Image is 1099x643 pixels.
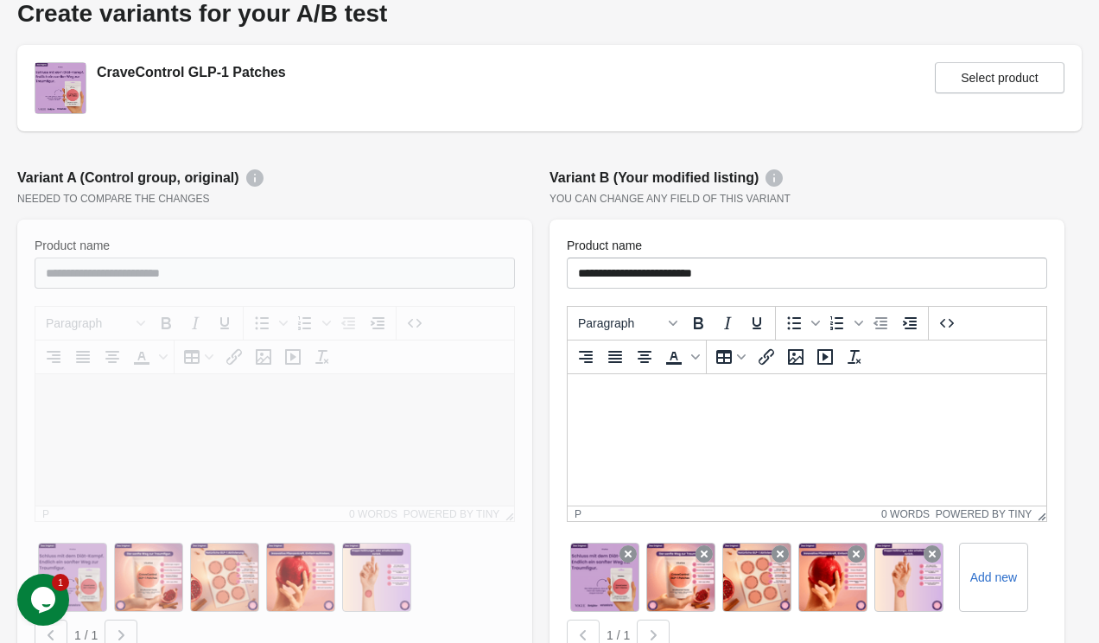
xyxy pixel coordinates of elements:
[881,508,930,520] button: 0 words
[571,309,683,338] button: Blocks
[932,309,962,338] button: Source code
[97,62,286,83] div: CraveControl GLP-1 Patches
[568,374,1046,506] iframe: Rich Text Area. Press ALT-0 for help.
[742,309,772,338] button: Underline
[935,62,1064,93] button: Select product
[607,628,630,642] span: 1 / 1
[17,192,532,206] div: Needed to compare the changes
[571,342,600,372] button: Align right
[840,342,869,372] button: Clear formatting
[575,508,581,520] div: p
[17,574,73,626] iframe: chat widget
[74,628,98,642] span: 1 / 1
[823,309,866,338] div: Numbered list
[779,309,823,338] div: Bullet list
[567,237,642,254] label: Product name
[752,342,781,372] button: Insert/edit link
[781,342,810,372] button: Insert/edit image
[810,342,840,372] button: Insert/edit media
[578,316,663,330] span: Paragraph
[713,309,742,338] button: Italic
[895,309,924,338] button: Increase indent
[17,168,532,188] div: Variant A (Control group, original)
[549,192,1064,206] div: You can change any field of this variant
[683,309,713,338] button: Bold
[970,569,1017,586] label: Add new
[600,342,630,372] button: Justify
[549,168,1064,188] div: Variant B (Your modified listing)
[961,71,1039,85] span: Select product
[866,309,895,338] button: Decrease indent
[630,342,659,372] button: Align center
[1032,506,1046,521] div: Resize
[659,342,702,372] div: Text color
[936,508,1032,520] a: Powered by Tiny
[710,342,752,372] button: Table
